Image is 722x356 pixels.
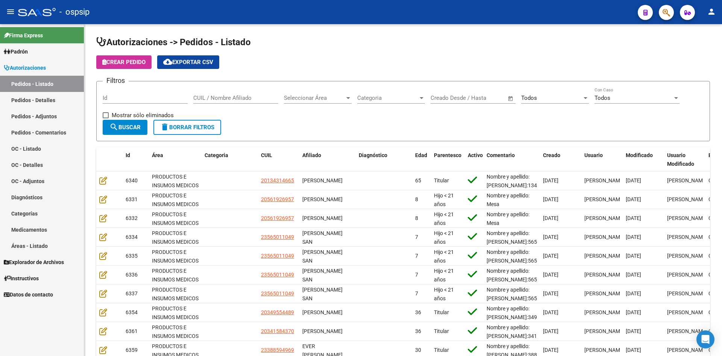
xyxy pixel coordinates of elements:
span: Titular [434,309,449,315]
span: [DATE] [626,215,641,221]
span: Edad [415,152,427,158]
datatable-header-cell: Diagnóstico [356,147,412,172]
span: Usuario [584,152,603,158]
span: 7 [415,272,418,278]
datatable-header-cell: Activo [465,147,484,172]
span: Mostrar sólo eliminados [112,111,174,120]
span: [DATE] [543,347,558,353]
span: [PERSON_NAME] [302,177,343,183]
span: 23565011049 [261,272,294,278]
span: Titular [434,328,449,334]
span: Comentario [487,152,515,158]
span: PRODUCTOS E INSUMOS MEDICOS [152,268,199,283]
datatable-header-cell: Afiliado [299,147,356,172]
span: 7 [415,234,418,240]
span: Nombre y apellido: [PERSON_NAME]:56501104 Dirección: [STREET_ADDRESS] Teléfono: [PHONE_NUMBER] [487,230,552,279]
span: [DATE] [626,328,641,334]
input: Start date [431,95,455,101]
span: Diagnóstico [359,152,387,158]
span: Hijo < 21 años [434,193,454,207]
mat-icon: delete [160,122,169,131]
span: [PERSON_NAME] [302,196,343,202]
span: Nombre y apellido: [PERSON_NAME]:56501104 Dirección: [STREET_ADDRESS] Teléfono: [PHONE_NUMBER] [487,249,552,298]
span: [DATE] [626,196,641,202]
span: Instructivos [4,274,39,283]
span: [PERSON_NAME] [667,215,707,221]
span: 6337 [126,290,138,296]
datatable-header-cell: Parentesco [431,147,465,172]
span: Autorizaciones -> Pedidos - Listado [96,37,251,47]
datatable-header-cell: CUIL [258,147,299,172]
span: [DATE] [543,234,558,240]
span: 65 [415,177,421,183]
span: 6340 [126,177,138,183]
datatable-header-cell: Creado [540,147,581,172]
span: Categoria [205,152,228,158]
span: [DATE] [626,309,641,315]
span: 6334 [126,234,138,240]
span: [DATE] [543,196,558,202]
span: [PERSON_NAME] [584,309,625,315]
span: Creado [543,152,560,158]
span: 36 [415,328,421,334]
span: Hijo < 21 años [434,230,454,245]
span: 8 [415,215,418,221]
input: End date [462,95,498,101]
datatable-header-cell: Modificado [623,147,664,172]
span: Parentesco [434,152,461,158]
span: 6331 [126,196,138,202]
span: 6332 [126,215,138,221]
mat-icon: search [109,122,118,131]
span: Todos [521,95,537,101]
span: [DATE] [543,328,558,334]
span: [PERSON_NAME] [667,328,707,334]
span: Modificado [626,152,653,158]
span: PRODUCTOS E INSUMOS MEDICOS [152,287,199,301]
span: [PERSON_NAME] SAN [PERSON_NAME] [302,230,343,254]
span: Nombre y apellido: [PERSON_NAME]:13431466 Paciente internado en el Hospital Naval Fecha de cx 8/7... [487,174,552,231]
span: [DATE] [626,272,641,278]
span: [DATE] [626,177,641,183]
span: PRODUCTOS E INSUMOS MEDICOS [152,324,199,339]
span: [PERSON_NAME] [667,272,707,278]
span: Hijo < 21 años [434,211,454,226]
span: Titular [434,177,449,183]
span: [PERSON_NAME] [667,196,707,202]
span: [PERSON_NAME] SAN [PERSON_NAME] [302,268,343,291]
span: [DATE] [543,215,558,221]
datatable-header-cell: Id [123,147,149,172]
span: Afiliado [302,152,321,158]
span: 23388594969 [261,347,294,353]
span: [DATE] [626,253,641,259]
span: Autorizaciones [4,64,46,72]
span: [DATE] [543,177,558,183]
span: 23565011049 [261,290,294,296]
span: 20341584370 [261,328,294,334]
div: Open Intercom Messenger [696,330,714,348]
h3: Filtros [103,75,129,86]
span: 20561926957 [261,196,294,202]
span: 36 [415,309,421,315]
datatable-header-cell: Usuario [581,147,623,172]
datatable-header-cell: Categoria [202,147,258,172]
span: [DATE] [543,290,558,296]
span: PRODUCTOS E INSUMOS MEDICOS [152,174,199,188]
span: [DATE] [626,347,641,353]
span: - ospsip [59,4,89,20]
span: [PERSON_NAME] [584,328,625,334]
datatable-header-cell: Edad [412,147,431,172]
span: 23565011049 [261,234,294,240]
span: 20561926957 [261,215,294,221]
span: 6359 [126,347,138,353]
span: Datos de contacto [4,290,53,299]
span: [PERSON_NAME] [584,234,625,240]
span: [PERSON_NAME] [584,272,625,278]
span: [PERSON_NAME] [302,215,343,221]
span: Activo [468,152,483,158]
span: [DATE] [543,253,558,259]
span: 20349554489 [261,309,294,315]
span: Seleccionar Área [284,95,345,101]
span: Titular [434,347,449,353]
span: [PERSON_NAME] [584,177,625,183]
mat-icon: cloud_download [163,57,172,66]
